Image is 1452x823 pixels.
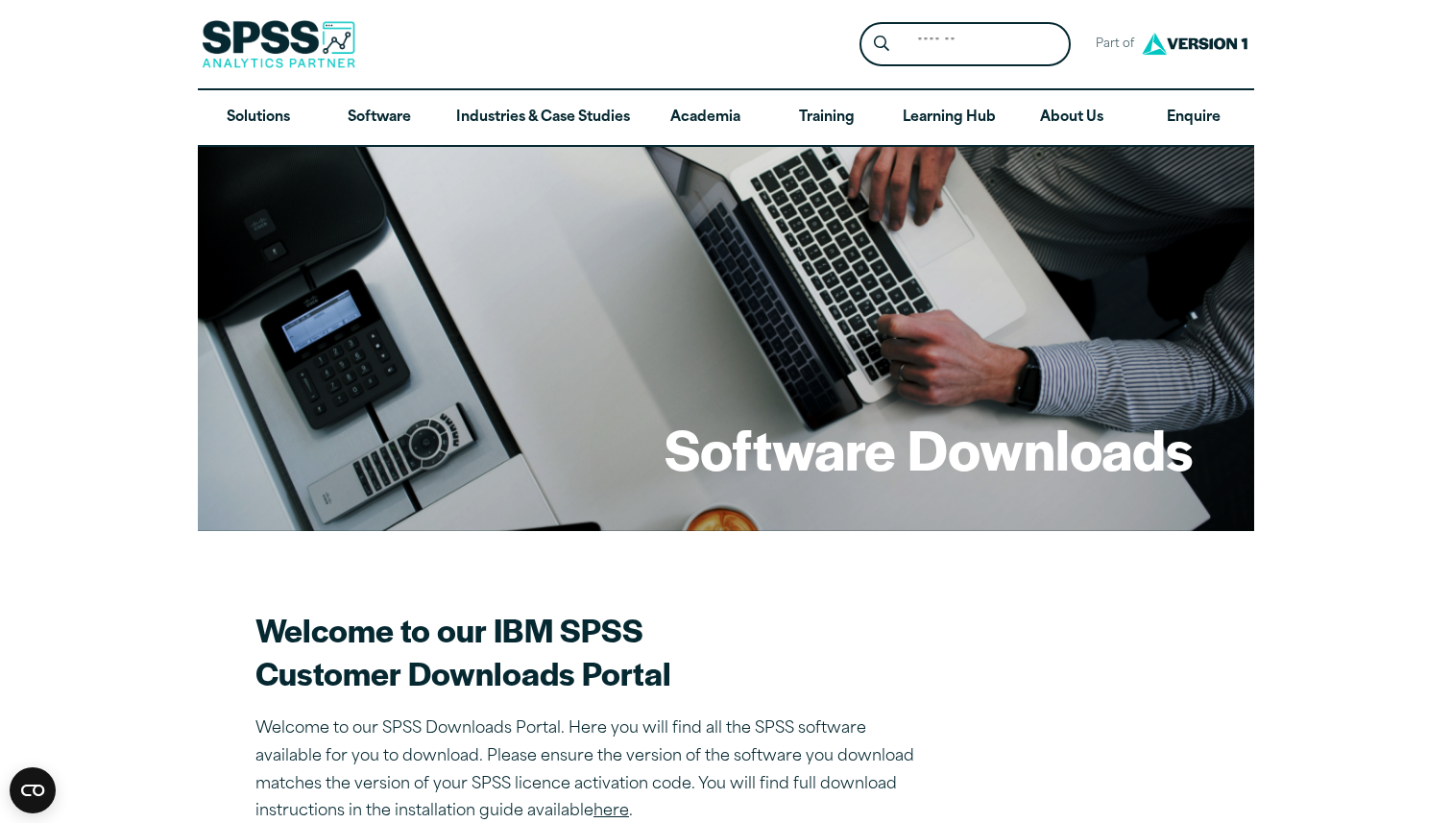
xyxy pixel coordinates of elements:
a: Solutions [198,90,319,146]
a: Training [766,90,887,146]
h1: Software Downloads [665,411,1193,486]
a: here [593,804,629,819]
a: Enquire [1133,90,1254,146]
a: Software [319,90,440,146]
svg: Search magnifying glass icon [874,36,889,52]
span: Part of [1086,31,1137,59]
a: Industries & Case Studies [441,90,645,146]
form: Site Header Search Form [859,22,1071,67]
h2: Welcome to our IBM SPSS Customer Downloads Portal [255,608,928,694]
a: Academia [645,90,766,146]
nav: Desktop version of site main menu [198,90,1254,146]
a: Learning Hub [887,90,1011,146]
button: Open CMP widget [10,767,56,813]
img: Version1 Logo [1137,26,1252,61]
a: About Us [1011,90,1132,146]
button: Search magnifying glass icon [864,27,900,62]
img: SPSS Analytics Partner [202,20,355,68]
